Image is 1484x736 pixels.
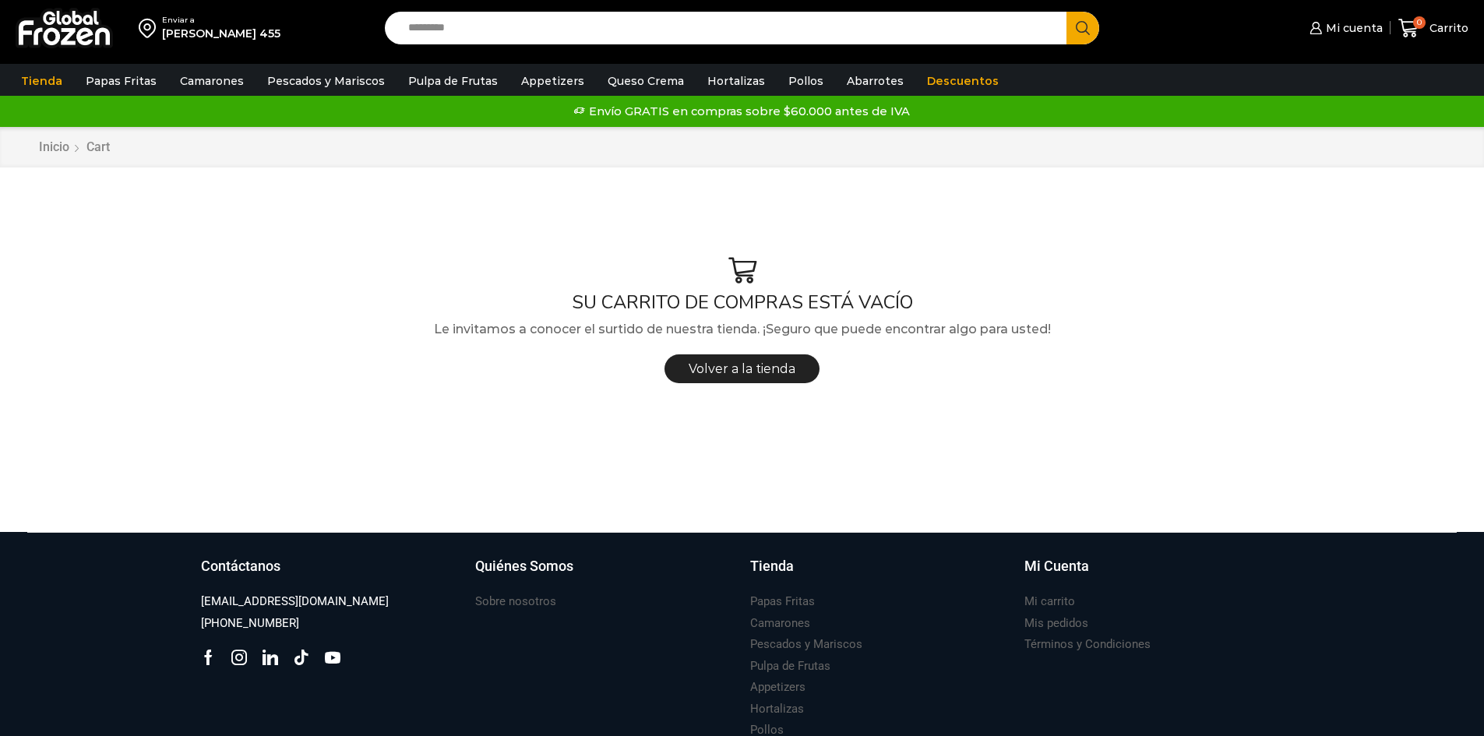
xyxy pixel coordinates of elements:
h3: Términos y Condiciones [1024,636,1151,653]
h3: Pulpa de Frutas [750,658,830,674]
a: Camarones [750,613,810,634]
h3: Mi carrito [1024,593,1075,610]
a: Pescados y Mariscos [750,634,862,655]
a: [EMAIL_ADDRESS][DOMAIN_NAME] [201,591,389,612]
a: Camarones [172,66,252,96]
a: Términos y Condiciones [1024,634,1151,655]
h3: Appetizers [750,679,805,696]
a: Papas Fritas [78,66,164,96]
a: Inicio [38,139,70,157]
span: Mi cuenta [1322,20,1383,36]
h3: Mis pedidos [1024,615,1088,632]
h3: Camarones [750,615,810,632]
h3: Mi Cuenta [1024,556,1089,576]
a: Tienda [750,556,1010,592]
a: Appetizers [750,677,805,698]
h3: Pescados y Mariscos [750,636,862,653]
a: Papas Fritas [750,591,815,612]
h3: Papas Fritas [750,593,815,610]
a: Queso Crema [600,66,692,96]
h1: SU CARRITO DE COMPRAS ESTÁ VACÍO [27,291,1457,314]
h3: Sobre nosotros [475,593,556,610]
a: Appetizers [513,66,592,96]
a: Hortalizas [750,699,804,720]
p: Le invitamos a conocer el surtido de nuestra tienda. ¡Seguro que puede encontrar algo para usted! [27,319,1457,340]
a: Volver a la tienda [664,354,820,383]
a: Mi carrito [1024,591,1075,612]
a: Mis pedidos [1024,613,1088,634]
a: Pulpa de Frutas [400,66,506,96]
span: 0 [1413,16,1426,29]
h3: [PHONE_NUMBER] [201,615,299,632]
button: Search button [1066,12,1099,44]
a: [PHONE_NUMBER] [201,613,299,634]
span: Volver a la tienda [689,361,795,376]
h3: Tienda [750,556,794,576]
a: 0 Carrito [1398,10,1468,47]
img: address-field-icon.svg [139,15,162,41]
a: Mi cuenta [1306,12,1382,44]
h3: Quiénes Somos [475,556,573,576]
span: Carrito [1426,20,1468,36]
a: Pulpa de Frutas [750,656,830,677]
a: Pollos [781,66,831,96]
h3: Contáctanos [201,556,280,576]
a: Quiénes Somos [475,556,735,592]
a: Descuentos [919,66,1006,96]
span: Cart [86,139,110,154]
a: Pescados y Mariscos [259,66,393,96]
a: Contáctanos [201,556,460,592]
div: [PERSON_NAME] 455 [162,26,280,41]
h3: Hortalizas [750,701,804,717]
a: Mi Cuenta [1024,556,1284,592]
a: Sobre nosotros [475,591,556,612]
h3: [EMAIL_ADDRESS][DOMAIN_NAME] [201,593,389,610]
div: Enviar a [162,15,280,26]
a: Hortalizas [700,66,773,96]
a: Tienda [13,66,70,96]
a: Abarrotes [839,66,911,96]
